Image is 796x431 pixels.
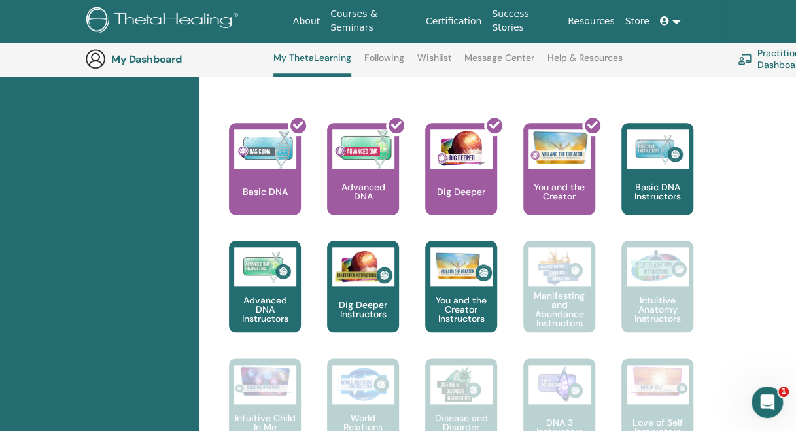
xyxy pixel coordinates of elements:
[547,52,623,73] a: Help & Resources
[752,387,783,418] iframe: Intercom live chat
[425,241,497,358] a: You and the Creator Instructors You and the Creator Instructors
[273,52,351,77] a: My ThetaLearning
[111,53,242,65] h3: My Dashboard
[327,182,399,201] p: Advanced DNA
[528,247,591,286] img: Manifesting and Abundance Instructors
[332,365,394,404] img: World Relations Instructors
[621,123,693,241] a: Basic DNA Instructors Basic DNA Instructors
[430,129,493,169] img: Dig Deeper
[364,52,404,73] a: Following
[523,241,595,358] a: Manifesting and Abundance Instructors Manifesting and Abundance Instructors
[430,365,493,404] img: Disease and Disorder Instructors
[425,123,497,241] a: Dig Deeper Dig Deeper
[85,48,106,69] img: generic-user-icon.jpg
[325,2,421,40] a: Courses & Seminars
[327,300,399,319] p: Dig Deeper Instructors
[229,241,301,358] a: Advanced DNA Instructors Advanced DNA Instructors
[234,365,296,397] img: Intuitive Child In Me Instructors
[86,7,243,36] img: logo.png
[417,52,452,73] a: Wishlist
[327,241,399,358] a: Dig Deeper Instructors Dig Deeper Instructors
[621,182,693,201] p: Basic DNA Instructors
[327,123,399,241] a: Advanced DNA Advanced DNA
[621,241,693,358] a: Intuitive Anatomy Instructors Intuitive Anatomy Instructors
[234,129,296,169] img: Basic DNA
[778,387,789,397] span: 1
[487,2,562,40] a: Success Stories
[234,247,296,286] img: Advanced DNA Instructors
[620,9,655,33] a: Store
[523,291,595,328] p: Manifesting and Abundance Instructors
[432,187,491,196] p: Dig Deeper
[229,296,301,323] p: Advanced DNA Instructors
[425,296,497,323] p: You and the Creator Instructors
[562,9,620,33] a: Resources
[528,365,591,404] img: DNA 3 Instructors
[523,123,595,241] a: You and the Creator You and the Creator
[332,247,394,286] img: Dig Deeper Instructors
[430,247,493,286] img: You and the Creator Instructors
[288,9,325,33] a: About
[464,52,534,73] a: Message Center
[621,296,693,323] p: Intuitive Anatomy Instructors
[738,54,752,64] img: chalkboard-teacher.svg
[528,129,591,165] img: You and the Creator
[627,247,689,286] img: Intuitive Anatomy Instructors
[627,365,689,397] img: Love of Self Instructors
[627,129,689,169] img: Basic DNA Instructors
[523,182,595,201] p: You and the Creator
[332,129,394,169] img: Advanced DNA
[421,9,487,33] a: Certification
[229,123,301,241] a: Basic DNA Basic DNA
